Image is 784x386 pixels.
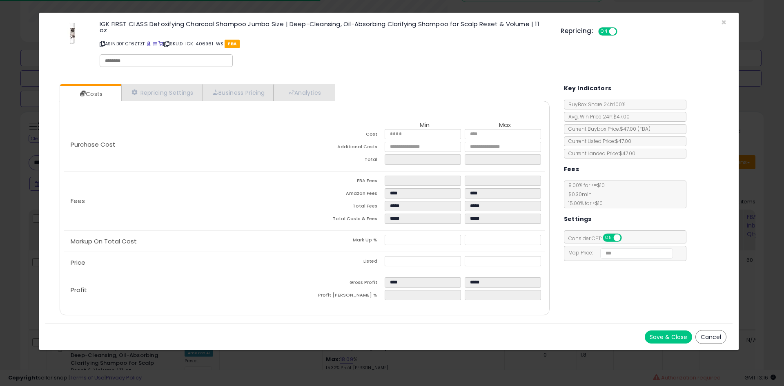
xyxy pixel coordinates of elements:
[100,37,548,50] p: ASIN: B0FCT6ZTZF | SKU: D-IGK-406961-WS
[616,28,629,35] span: OFF
[60,21,85,45] img: 31Gf8INPP+L._SL60_.jpg
[60,86,120,102] a: Costs
[564,125,650,132] span: Current Buybox Price:
[599,28,609,35] span: ON
[564,113,630,120] span: Avg. Win Price 24h: $47.00
[158,40,163,47] a: Your listing only
[305,214,385,226] td: Total Costs & Fees
[305,142,385,154] td: Additional Costs
[305,176,385,188] td: FBA Fees
[305,290,385,303] td: Profit [PERSON_NAME] %
[604,234,614,241] span: ON
[564,138,631,145] span: Current Listed Price: $47.00
[305,154,385,167] td: Total
[64,238,305,245] p: Markup On Total Cost
[620,125,650,132] span: $47.00
[64,198,305,204] p: Fees
[564,200,603,207] span: 15.00 % for > $10
[564,191,592,198] span: $0.30 min
[561,28,593,34] h5: Repricing:
[385,122,465,129] th: Min
[637,125,650,132] span: ( FBA )
[153,40,157,47] a: All offer listings
[465,122,545,129] th: Max
[564,101,625,108] span: BuyBox Share 24h: 100%
[695,330,726,344] button: Cancel
[645,330,692,344] button: Save & Close
[305,201,385,214] td: Total Fees
[564,164,579,174] h5: Fees
[305,277,385,290] td: Gross Profit
[64,287,305,293] p: Profit
[305,188,385,201] td: Amazon Fees
[620,234,633,241] span: OFF
[100,21,548,33] h3: IGK FIRST CLASS Detoxifying Charcoal Shampoo Jumbo Size | Deep-Cleansing, Oil-Absorbing Clarifyin...
[64,259,305,266] p: Price
[564,83,612,94] h5: Key Indicators
[64,141,305,148] p: Purchase Cost
[305,256,385,269] td: Listed
[721,16,726,28] span: ×
[202,84,274,101] a: Business Pricing
[305,235,385,248] td: Mark Up %
[274,84,334,101] a: Analytics
[564,182,605,207] span: 8.00 % for <= $10
[121,84,202,101] a: Repricing Settings
[564,235,633,242] span: Consider CPT:
[564,150,635,157] span: Current Landed Price: $47.00
[225,40,240,48] span: FBA
[564,249,673,256] span: Map Price:
[147,40,151,47] a: BuyBox page
[564,214,592,224] h5: Settings
[305,129,385,142] td: Cost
